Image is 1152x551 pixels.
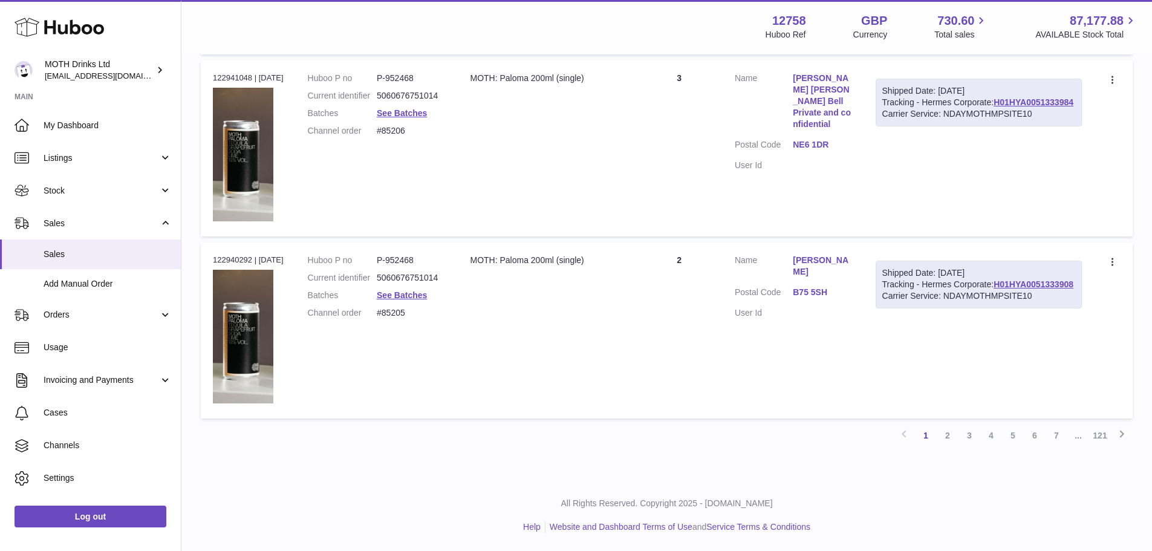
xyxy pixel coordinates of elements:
span: Listings [44,152,159,164]
span: [EMAIL_ADDRESS][DOMAIN_NAME] [45,71,178,80]
span: 730.60 [937,13,974,29]
a: 7 [1046,425,1067,446]
a: [PERSON_NAME] [PERSON_NAME] Bell Private and confidential [793,73,851,129]
div: Carrier Service: NDAYMOTHMPSITE10 [882,108,1075,120]
div: Currency [853,29,888,41]
span: Total sales [934,29,988,41]
span: Add Manual Order [44,278,172,290]
a: [PERSON_NAME] [793,255,851,278]
a: 5 [1002,425,1024,446]
strong: GBP [861,13,887,29]
dt: Name [735,73,793,132]
a: 730.60 Total sales [934,13,988,41]
a: B75 5SH [793,287,851,298]
dd: P-952468 [377,73,446,84]
span: Stock [44,185,159,197]
dt: Current identifier [308,272,377,284]
dt: Current identifier [308,90,377,102]
div: Tracking - Hermes Corporate: [876,261,1082,308]
span: Orders [44,309,159,321]
a: See Batches [377,290,427,300]
span: Settings [44,472,172,484]
span: Sales [44,218,159,229]
div: MOTH: Paloma 200ml (single) [470,73,623,84]
div: Huboo Ref [766,29,806,41]
a: 6 [1024,425,1046,446]
a: Service Terms & Conditions [706,522,810,532]
div: Shipped Date: [DATE] [882,85,1075,97]
a: 87,177.88 AVAILABLE Stock Total [1035,13,1137,41]
dt: User Id [735,160,793,171]
dd: P-952468 [377,255,446,266]
dd: #85205 [377,307,446,319]
img: 127581729090972.png [213,270,273,403]
dt: Postal Code [735,139,793,154]
div: 122941048 | [DATE] [213,73,284,83]
a: Website and Dashboard Terms of Use [550,522,692,532]
div: 122940292 | [DATE] [213,255,284,266]
a: NE6 1DR [793,139,851,151]
p: All Rights Reserved. Copyright 2025 - [DOMAIN_NAME] [191,498,1142,509]
span: Channels [44,440,172,451]
dt: Batches [308,108,377,119]
a: See Batches [377,108,427,118]
a: H01HYA0051333908 [994,279,1073,289]
dt: Name [735,255,793,281]
span: 87,177.88 [1070,13,1124,29]
a: 3 [958,425,980,446]
a: Help [523,522,541,532]
a: Log out [15,506,166,527]
span: Usage [44,342,172,353]
dd: 5060676751014 [377,272,446,284]
dt: Huboo P no [308,73,377,84]
div: MOTH: Paloma 200ml (single) [470,255,623,266]
div: MOTH Drinks Ltd [45,59,154,82]
div: Carrier Service: NDAYMOTHMPSITE10 [882,290,1075,302]
li: and [545,521,810,533]
div: Shipped Date: [DATE] [882,267,1075,279]
dt: Batches [308,290,377,301]
dt: Channel order [308,307,377,319]
a: H01HYA0051333984 [994,97,1073,107]
span: Invoicing and Payments [44,374,159,386]
div: Tracking - Hermes Corporate: [876,79,1082,126]
a: 4 [980,425,1002,446]
a: 2 [937,425,958,446]
a: 121 [1089,425,1111,446]
dt: Huboo P no [308,255,377,266]
span: ... [1067,425,1089,446]
dt: Postal Code [735,287,793,301]
dt: User Id [735,307,793,319]
strong: 12758 [772,13,806,29]
span: AVAILABLE Stock Total [1035,29,1137,41]
span: My Dashboard [44,120,172,131]
img: internalAdmin-12758@internal.huboo.com [15,61,33,79]
td: 2 [636,243,723,419]
dd: 5060676751014 [377,90,446,102]
td: 3 [636,60,723,236]
img: 127581729090972.png [213,88,273,221]
dd: #85206 [377,125,446,137]
a: 1 [915,425,937,446]
span: Cases [44,407,172,419]
dt: Channel order [308,125,377,137]
span: Sales [44,249,172,260]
